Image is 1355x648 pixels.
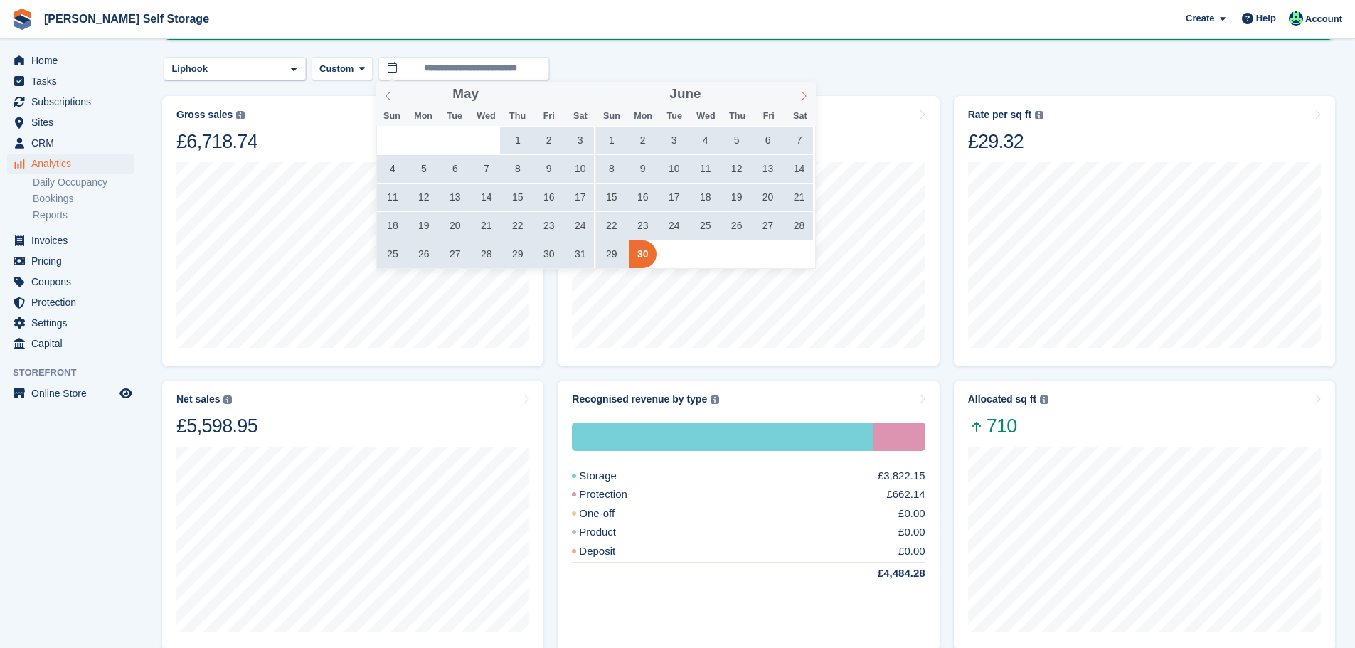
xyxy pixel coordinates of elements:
a: Daily Occupancy [33,176,134,189]
img: icon-info-grey-7440780725fd019a000dd9b08b2336e03edf1995a4989e88bcd33f0948082b44.svg [1040,395,1048,404]
div: Gross sales [176,109,233,121]
span: Thu [501,112,533,121]
a: Reports [33,208,134,222]
span: Sat [565,112,596,121]
span: May 1, 2025 [504,127,531,154]
span: Tasks [31,71,117,91]
a: menu [7,51,134,70]
span: June 6, 2025 [754,127,782,154]
span: June 26, 2025 [723,212,750,240]
span: Create [1186,11,1214,26]
span: Custom [319,62,354,76]
span: June 7, 2025 [785,127,813,154]
div: One-off [572,506,649,522]
span: June 2, 2025 [629,127,657,154]
span: June 25, 2025 [691,212,719,240]
a: [PERSON_NAME] Self Storage [38,7,215,31]
span: CRM [31,133,117,153]
span: June 22, 2025 [597,212,625,240]
span: June 3, 2025 [660,127,688,154]
span: June 5, 2025 [723,127,750,154]
span: May 21, 2025 [472,212,500,240]
div: Rate per sq ft [968,109,1031,121]
span: Help [1256,11,1276,26]
span: Sat [785,112,816,121]
a: Bookings [33,192,134,206]
span: June 1, 2025 [597,127,625,154]
a: menu [7,313,134,333]
span: Sites [31,112,117,132]
div: Protection [572,487,661,503]
img: icon-info-grey-7440780725fd019a000dd9b08b2336e03edf1995a4989e88bcd33f0948082b44.svg [236,111,245,119]
span: June 13, 2025 [754,155,782,183]
span: Pricing [31,251,117,271]
span: May 3, 2025 [566,127,594,154]
span: May [452,87,479,101]
span: May 12, 2025 [410,184,437,211]
span: Wed [690,112,721,121]
span: May 17, 2025 [566,184,594,211]
span: Mon [627,112,659,121]
span: June 16, 2025 [629,184,657,211]
span: May 23, 2025 [535,212,563,240]
div: Deposit [572,543,649,560]
span: June [669,87,701,101]
img: Jenna Pearcy [1289,11,1303,26]
input: Year [701,87,746,102]
a: menu [7,334,134,354]
span: May 31, 2025 [566,240,594,268]
span: Analytics [31,154,117,174]
span: May 6, 2025 [441,155,469,183]
div: Liphook [169,62,213,76]
span: Wed [470,112,501,121]
span: May 16, 2025 [535,184,563,211]
span: May 10, 2025 [566,155,594,183]
span: Account [1305,12,1342,26]
div: £29.32 [968,129,1043,154]
div: Net sales [176,393,220,405]
div: £5,598.95 [176,414,257,438]
div: £3,822.15 [878,468,925,484]
span: June 8, 2025 [597,155,625,183]
span: May 15, 2025 [504,184,531,211]
img: stora-icon-8386f47178a22dfd0bd8f6a31ec36ba5ce8667c1dd55bd0f319d3a0aa187defe.svg [11,9,33,30]
div: Recognised revenue by type [572,393,707,405]
span: Mon [408,112,439,121]
a: menu [7,292,134,312]
span: May 29, 2025 [504,240,531,268]
span: June 28, 2025 [785,212,813,240]
a: menu [7,154,134,174]
span: May 4, 2025 [378,155,406,183]
button: Custom [312,57,373,80]
span: Coupons [31,272,117,292]
span: May 20, 2025 [441,212,469,240]
a: menu [7,92,134,112]
a: menu [7,230,134,250]
span: Online Store [31,383,117,403]
span: June 17, 2025 [660,184,688,211]
div: £0.00 [898,506,925,522]
span: Invoices [31,230,117,250]
span: Sun [596,112,627,121]
img: icon-info-grey-7440780725fd019a000dd9b08b2336e03edf1995a4989e88bcd33f0948082b44.svg [223,395,232,404]
div: £0.00 [898,543,925,560]
img: icon-info-grey-7440780725fd019a000dd9b08b2336e03edf1995a4989e88bcd33f0948082b44.svg [711,395,719,404]
span: May 26, 2025 [410,240,437,268]
div: Protection [873,423,925,451]
span: Fri [753,112,785,121]
span: May 25, 2025 [378,240,406,268]
span: 710 [968,414,1048,438]
span: June 10, 2025 [660,155,688,183]
a: menu [7,133,134,153]
div: £0.00 [898,524,925,541]
div: £662.14 [886,487,925,503]
span: May 19, 2025 [410,212,437,240]
span: June 11, 2025 [691,155,719,183]
span: June 29, 2025 [597,240,625,268]
span: May 5, 2025 [410,155,437,183]
span: Tue [659,112,690,121]
span: Protection [31,292,117,312]
span: May 28, 2025 [472,240,500,268]
span: Settings [31,313,117,333]
span: Home [31,51,117,70]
